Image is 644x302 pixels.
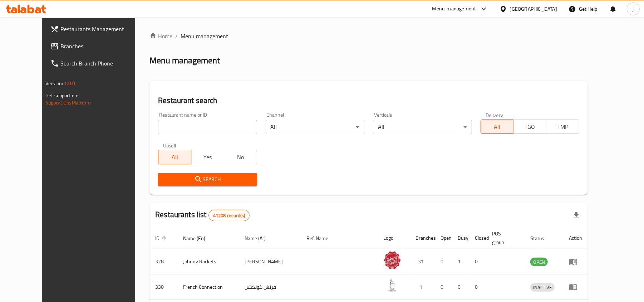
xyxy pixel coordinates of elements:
label: Upsell [163,143,176,148]
span: Branches [60,42,144,50]
span: Version: [45,79,63,88]
td: Johnny Rockets [177,249,239,274]
img: Johnny Rockets [383,251,401,269]
span: No [227,152,254,162]
span: 41208 record(s) [209,212,249,219]
div: All [266,120,364,134]
span: Name (Ar) [245,234,275,243]
span: Restaurants Management [60,25,144,33]
th: Busy [452,227,469,249]
a: Search Branch Phone [45,55,149,72]
span: Name (En) [183,234,215,243]
span: Search Branch Phone [60,59,144,68]
div: Menu [569,257,582,266]
th: Branches [410,227,435,249]
button: TMP [546,120,579,134]
span: 1.0.0 [64,79,75,88]
img: French Connection [383,277,401,294]
td: 1 [452,249,469,274]
th: Closed [469,227,486,249]
button: TGO [513,120,546,134]
span: Ref. Name [307,234,338,243]
div: All [373,120,472,134]
span: TMP [549,122,576,132]
div: Export file [568,207,585,224]
td: 0 [435,249,452,274]
div: Total records count [208,210,250,221]
h2: Restaurants list [155,209,250,221]
button: All [158,150,191,164]
a: Branches [45,38,149,55]
td: French Connection [177,274,239,300]
li: / [175,32,178,40]
button: No [224,150,257,164]
td: فرنش كونكشن [239,274,301,300]
button: Search [158,173,257,186]
a: Support.OpsPlatform [45,98,91,107]
td: 0 [469,249,486,274]
td: 1 [410,274,435,300]
span: Status [530,234,554,243]
span: Menu management [181,32,228,40]
button: All [481,120,514,134]
span: Get support on: [45,91,78,100]
span: Search [164,175,251,184]
td: 328 [149,249,177,274]
span: Yes [194,152,221,162]
span: All [484,122,511,132]
th: Logo [378,227,410,249]
td: 330 [149,274,177,300]
td: 0 [469,274,486,300]
span: INACTIVE [530,283,555,292]
span: POS group [492,229,516,247]
td: [PERSON_NAME] [239,249,301,274]
td: 37 [410,249,435,274]
div: [GEOGRAPHIC_DATA] [510,5,557,13]
th: Action [563,227,588,249]
h2: Menu management [149,55,220,66]
span: j [633,5,634,13]
div: Menu [569,283,582,291]
button: Yes [191,150,224,164]
label: Delivery [486,112,503,117]
span: All [161,152,188,162]
th: Open [435,227,452,249]
input: Search for restaurant name or ID.. [158,120,257,134]
span: OPEN [530,258,548,266]
nav: breadcrumb [149,32,588,40]
span: TGO [516,122,544,132]
a: Restaurants Management [45,20,149,38]
a: Home [149,32,172,40]
td: 0 [452,274,469,300]
span: ID [155,234,169,243]
td: 0 [435,274,452,300]
h2: Restaurant search [158,95,579,106]
div: Menu-management [432,5,476,13]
